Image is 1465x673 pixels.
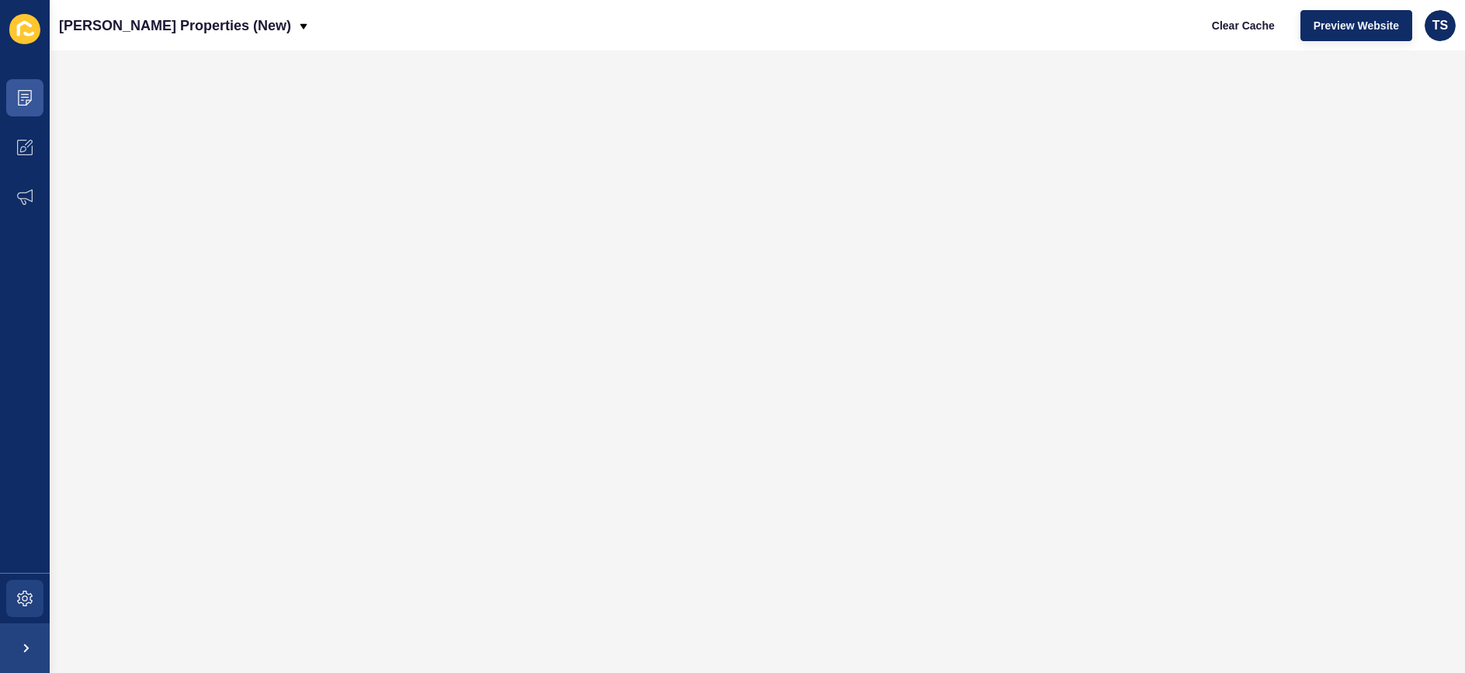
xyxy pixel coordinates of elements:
span: Clear Cache [1212,18,1275,33]
span: Preview Website [1314,18,1399,33]
p: [PERSON_NAME] Properties (New) [59,6,291,45]
button: Preview Website [1300,10,1412,41]
button: Clear Cache [1199,10,1288,41]
span: TS [1432,18,1448,33]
